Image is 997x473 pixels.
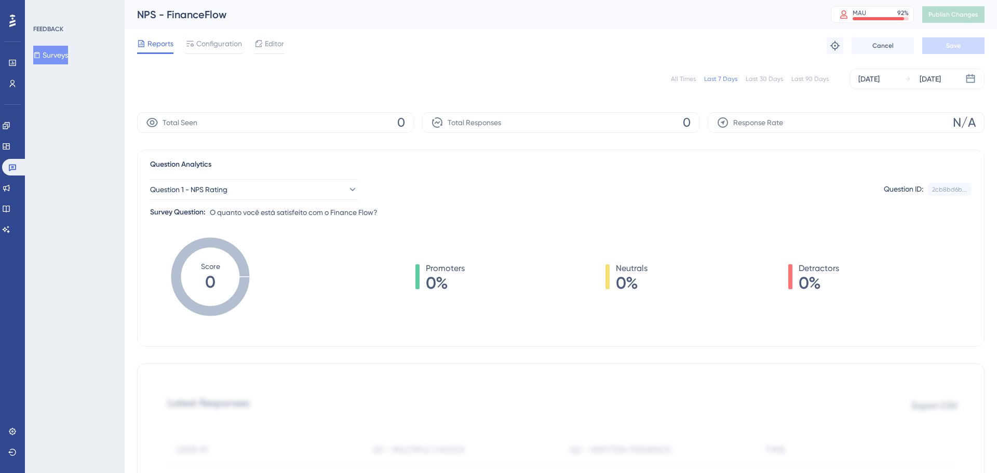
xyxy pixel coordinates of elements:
span: Configuration [196,37,242,50]
span: Question Analytics [150,158,211,171]
span: 0% [426,275,465,291]
span: Save [946,42,961,50]
div: Last 90 Days [791,75,829,83]
div: MAU [853,9,866,17]
span: 0% [616,275,648,291]
div: 2cb8bd6b... [932,185,967,194]
span: Question 1 - NPS Rating [150,183,227,196]
span: Publish Changes [928,10,978,19]
div: Last 30 Days [746,75,783,83]
tspan: Score [201,262,220,271]
span: Total Responses [448,116,501,129]
span: Response Rate [733,116,783,129]
button: Question 1 - NPS Rating [150,179,358,200]
div: Last 7 Days [704,75,737,83]
span: N/A [953,114,976,131]
span: Cancel [872,42,894,50]
span: 0 [683,114,691,131]
span: Reports [147,37,173,50]
div: NPS - FinanceFlow [137,7,805,22]
span: Neutrals [616,262,648,275]
button: Publish Changes [922,6,985,23]
button: Surveys [33,46,68,64]
div: [DATE] [858,73,880,85]
span: 0% [799,275,839,291]
div: Question ID: [884,183,923,196]
div: FEEDBACK [33,25,63,33]
div: 92 % [897,9,909,17]
button: Save [922,37,985,54]
button: Cancel [852,37,914,54]
span: Detractors [799,262,839,275]
div: Survey Question: [150,206,206,219]
span: O quanto você está satisfeito com o Finance Flow? [210,206,378,219]
div: All Times [671,75,696,83]
span: Editor [265,37,284,50]
tspan: 0 [205,272,215,292]
div: [DATE] [920,73,941,85]
span: Promoters [426,262,465,275]
span: Total Seen [163,116,197,129]
span: 0 [397,114,405,131]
